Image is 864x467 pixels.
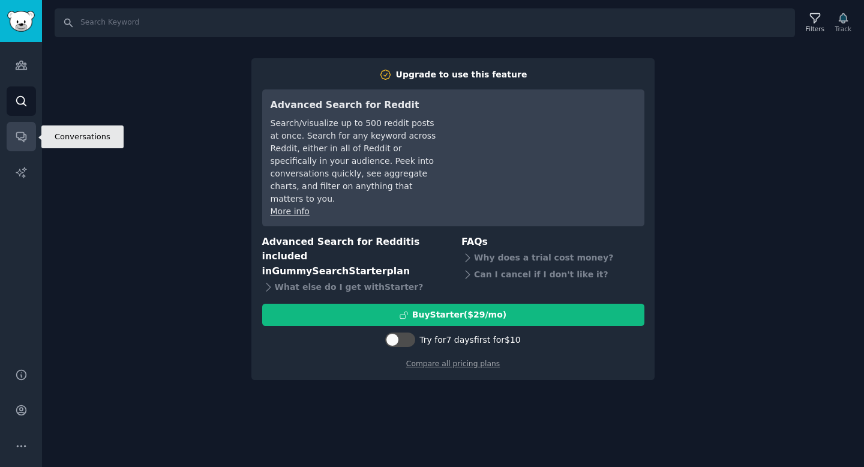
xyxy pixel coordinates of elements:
[412,309,506,321] div: Buy Starter ($ 29 /mo )
[262,279,445,295] div: What else do I get with Starter ?
[396,68,527,81] div: Upgrade to use this feature
[271,206,310,216] a: More info
[262,304,644,326] button: BuyStarter($29/mo)
[461,235,644,250] h3: FAQs
[461,249,644,266] div: Why does a trial cost money?
[55,8,795,37] input: Search Keyword
[271,98,439,113] h3: Advanced Search for Reddit
[262,235,445,279] h3: Advanced Search for Reddit is included in plan
[419,334,520,346] div: Try for 7 days first for $10
[456,98,636,188] iframe: YouTube video player
[406,360,500,368] a: Compare all pricing plans
[461,266,644,283] div: Can I cancel if I don't like it?
[806,25,824,33] div: Filters
[272,265,386,277] span: GummySearch Starter
[7,11,35,32] img: GummySearch logo
[271,117,439,205] div: Search/visualize up to 500 reddit posts at once. Search for any keyword across Reddit, either in ...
